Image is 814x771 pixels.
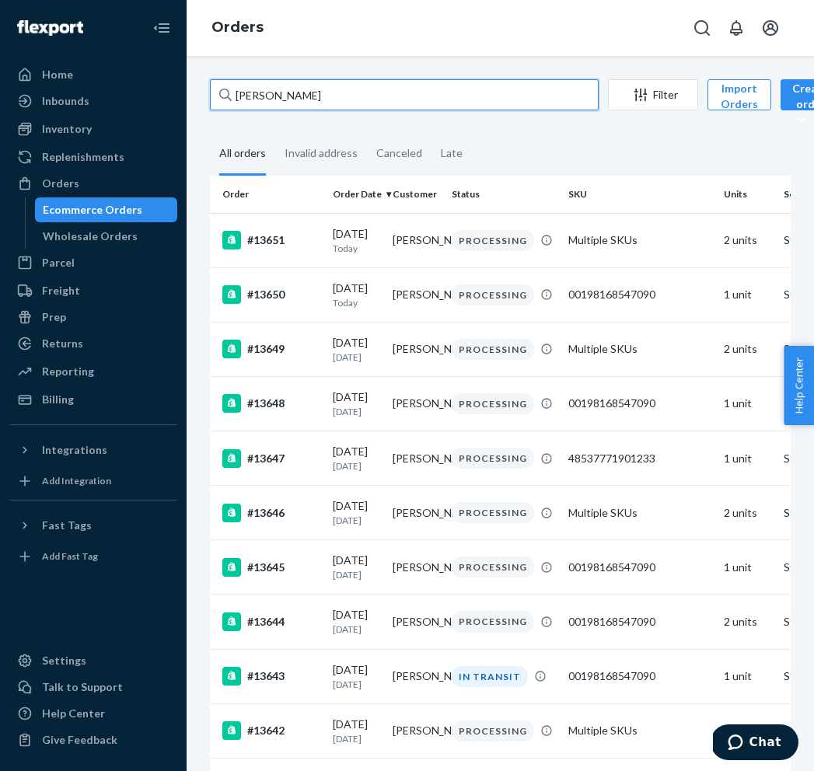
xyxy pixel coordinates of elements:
p: [DATE] [333,732,380,745]
button: Filter [608,79,698,110]
td: 1 unit [718,376,777,431]
div: [DATE] [333,444,380,473]
p: [DATE] [333,568,380,581]
div: Returns [42,336,83,351]
a: Orders [211,19,264,36]
td: 1 unit [718,649,777,703]
button: Open account menu [755,12,786,44]
p: [DATE] [333,459,380,473]
th: Order [210,176,327,213]
a: Ecommerce Orders [35,197,178,222]
td: 1 unit [718,431,777,486]
div: Help Center [42,706,105,721]
div: PROCESSING [452,720,534,741]
img: Flexport logo [17,20,83,36]
td: Multiple SKUs [562,322,718,376]
p: Today [333,296,380,309]
div: Inventory [42,121,92,137]
button: Give Feedback [9,727,177,752]
div: Prep [42,309,66,325]
td: Multiple SKUs [562,486,718,540]
div: Talk to Support [42,679,123,695]
p: [DATE] [333,405,380,418]
div: 00198168547090 [568,668,711,684]
td: [PERSON_NAME] [386,703,446,758]
div: 48537771901233 [568,451,711,466]
div: Customer [393,187,440,201]
td: Multiple SKUs [562,703,718,758]
a: Orders [9,171,177,196]
div: PROCESSING [452,284,534,305]
a: Billing [9,387,177,412]
div: [DATE] [333,226,380,255]
div: 00198168547090 [568,614,711,630]
a: Settings [9,648,177,673]
div: #13646 [222,504,320,522]
a: Freight [9,278,177,303]
td: [PERSON_NAME] [386,595,446,649]
ol: breadcrumbs [199,5,276,51]
div: #13651 [222,231,320,249]
td: 1 unit [718,540,777,595]
div: Reporting [42,364,94,379]
td: 2 units [718,213,777,267]
input: Search orders [210,79,599,110]
div: #13649 [222,340,320,358]
div: PROCESSING [452,448,534,469]
div: [DATE] [333,717,380,745]
div: [DATE] [333,553,380,581]
a: Home [9,62,177,87]
a: Wholesale Orders [35,224,178,249]
div: Inbounds [42,93,89,109]
div: Replenishments [42,149,124,165]
td: [PERSON_NAME] [386,322,446,376]
a: Prep [9,305,177,330]
th: Units [718,176,777,213]
td: 1 unit [718,267,777,322]
div: [DATE] [333,389,380,418]
div: #13643 [222,667,320,686]
div: #13647 [222,449,320,468]
div: [DATE] [333,498,380,527]
div: #13648 [222,394,320,413]
button: Open notifications [721,12,752,44]
div: [DATE] [333,607,380,636]
div: Canceled [376,133,422,173]
div: Freight [42,283,80,298]
p: Today [333,242,380,255]
div: Give Feedback [42,732,117,748]
div: Integrations [42,442,107,458]
td: [PERSON_NAME] [386,376,446,431]
div: #13642 [222,721,320,740]
a: Returns [9,331,177,356]
button: Fast Tags [9,513,177,538]
div: Late [441,133,463,173]
div: PROCESSING [452,556,534,577]
div: [DATE] [333,281,380,309]
td: 2 units [718,595,777,649]
p: [DATE] [333,678,380,691]
div: Fast Tags [42,518,92,533]
button: Open Search Box [686,12,718,44]
div: #13644 [222,612,320,631]
div: Parcel [42,255,75,270]
button: Close Navigation [146,12,177,44]
th: Status [445,176,562,213]
div: Add Integration [42,474,111,487]
a: Reporting [9,359,177,384]
td: [PERSON_NAME] [386,540,446,595]
a: Help Center [9,701,177,726]
a: Inbounds [9,89,177,113]
td: [PERSON_NAME] [386,213,446,267]
button: Import Orders [707,79,771,110]
div: Ecommerce Orders [43,202,142,218]
a: Add Fast Tag [9,544,177,569]
p: [DATE] [333,351,380,364]
div: PROCESSING [452,339,534,360]
th: SKU [562,176,718,213]
div: Billing [42,392,74,407]
div: 00198168547090 [568,396,711,411]
th: Order Date [327,176,386,213]
div: IN TRANSIT [452,666,528,687]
